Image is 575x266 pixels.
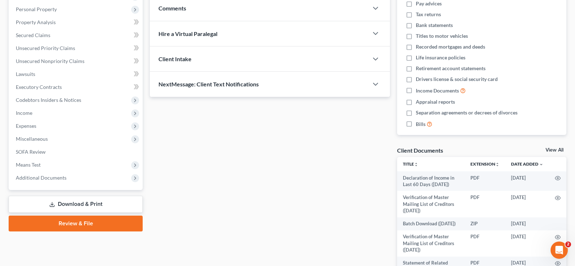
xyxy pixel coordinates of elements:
[414,162,418,167] i: unfold_more
[16,149,46,155] span: SOFA Review
[416,32,468,40] span: Titles to motor vehicles
[158,30,217,37] span: Hire a Virtual Paralegal
[551,242,568,259] iframe: Intercom live chat
[10,16,143,29] a: Property Analysis
[505,191,549,217] td: [DATE]
[470,161,500,167] a: Extensionunfold_more
[10,68,143,81] a: Lawsuits
[416,98,455,105] span: Appraisal reports
[465,171,505,191] td: PDF
[505,171,549,191] td: [DATE]
[465,230,505,257] td: PDF
[16,6,57,12] span: Personal Property
[511,161,543,167] a: Date Added expand_more
[158,55,192,62] span: Client Intake
[158,81,259,87] span: NextMessage: Client Text Notifications
[16,19,56,25] span: Property Analysis
[416,121,425,128] span: Bills
[10,29,143,42] a: Secured Claims
[16,136,48,142] span: Miscellaneous
[546,148,563,153] a: View All
[16,123,36,129] span: Expenses
[16,71,35,77] span: Lawsuits
[158,5,186,12] span: Comments
[505,230,549,257] td: [DATE]
[16,32,50,38] span: Secured Claims
[416,65,486,72] span: Retirement account statements
[403,161,418,167] a: Titleunfold_more
[416,87,459,94] span: Income Documents
[16,162,41,168] span: Means Test
[10,42,143,55] a: Unsecured Priority Claims
[16,58,84,64] span: Unsecured Nonpriority Claims
[397,230,465,257] td: Verification of Master Mailing List of Creditors ([DATE])
[465,191,505,217] td: PDF
[416,43,485,50] span: Recorded mortgages and deeds
[416,109,517,116] span: Separation agreements or decrees of divorces
[539,162,543,167] i: expand_more
[10,81,143,94] a: Executory Contracts
[416,54,465,61] span: Life insurance policies
[9,216,143,231] a: Review & File
[16,110,32,116] span: Income
[16,45,75,51] span: Unsecured Priority Claims
[416,22,453,29] span: Bank statements
[495,162,500,167] i: unfold_more
[397,171,465,191] td: Declaration of Income in Last 60 Days ([DATE])
[465,217,505,230] td: ZIP
[10,55,143,68] a: Unsecured Nonpriority Claims
[416,11,441,18] span: Tax returns
[505,217,549,230] td: [DATE]
[16,84,62,90] span: Executory Contracts
[397,217,465,230] td: Batch Download ([DATE])
[16,175,66,181] span: Additional Documents
[9,196,143,213] a: Download & Print
[565,242,571,247] span: 2
[10,145,143,158] a: SOFA Review
[416,76,498,83] span: Drivers license & social security card
[16,97,81,103] span: Codebtors Insiders & Notices
[397,191,465,217] td: Verification of Master Mailing List of Creditors ([DATE])
[397,146,443,154] div: Client Documents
